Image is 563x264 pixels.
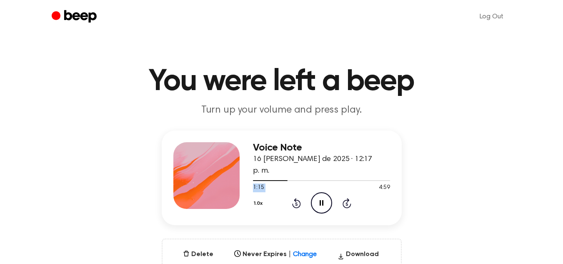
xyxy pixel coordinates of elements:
span: 1:15 [253,184,264,192]
span: 16 [PERSON_NAME] de 2025 · 12:17 p. m. [253,156,372,175]
h3: Voice Note [253,142,390,153]
h1: You were left a beep [68,67,495,97]
button: Delete [180,249,217,259]
span: 4:59 [379,184,390,192]
p: Turn up your volume and press play. [122,103,442,117]
button: Download [334,249,382,263]
a: Log Out [471,7,512,27]
a: Beep [52,9,99,25]
button: 1.0x [253,196,266,211]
